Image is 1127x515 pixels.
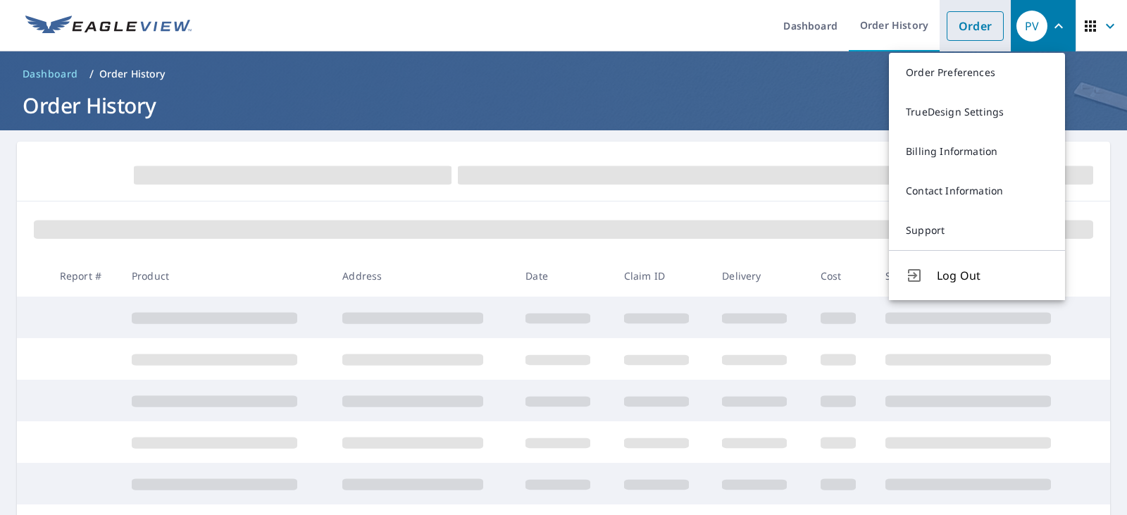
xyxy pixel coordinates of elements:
[889,53,1065,92] a: Order Preferences
[613,255,711,297] th: Claim ID
[809,255,874,297] th: Cost
[937,267,1048,284] span: Log Out
[331,255,514,297] th: Address
[49,255,120,297] th: Report #
[17,63,1110,85] nav: breadcrumb
[99,67,166,81] p: Order History
[889,171,1065,211] a: Contact Information
[889,92,1065,132] a: TrueDesign Settings
[120,255,331,297] th: Product
[889,211,1065,250] a: Support
[889,250,1065,300] button: Log Out
[25,15,192,37] img: EV Logo
[947,11,1004,41] a: Order
[514,255,612,297] th: Date
[17,63,84,85] a: Dashboard
[711,255,809,297] th: Delivery
[17,91,1110,120] h1: Order History
[874,255,1085,297] th: Status
[1016,11,1047,42] div: PV
[89,66,94,82] li: /
[889,132,1065,171] a: Billing Information
[23,67,78,81] span: Dashboard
